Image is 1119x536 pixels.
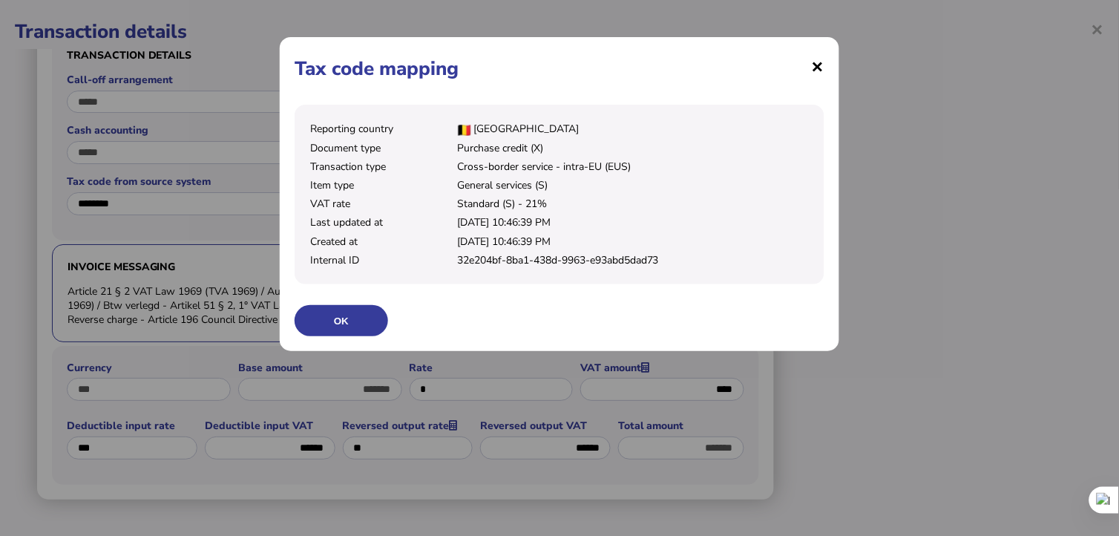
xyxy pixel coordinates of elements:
[295,305,388,336] button: OK
[457,125,472,136] img: BE flag
[309,213,456,232] td: Last updated at
[456,157,810,176] td: Cross-border service - intra-EU (EUS)
[309,232,456,251] td: Created at
[456,195,810,213] td: Standard (S) - 21%
[309,157,456,176] td: Transaction type
[309,139,456,157] td: Document type
[309,195,456,213] td: VAT rate
[309,176,456,195] td: Item type
[456,176,810,195] td: General services (S)
[456,232,810,251] td: [DATE] 10:46:39 PM
[456,213,810,232] td: [DATE] 10:46:39 PM
[295,56,824,82] h1: Tax code mapping
[812,52,824,80] span: ×
[456,120,810,138] td: [GEOGRAPHIC_DATA]
[456,139,810,157] td: Purchase credit (X)
[309,120,456,138] td: Reporting country
[309,251,456,269] td: Internal ID
[456,251,810,269] td: 32e204bf-8ba1-438d-9963-e93abd5dad73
